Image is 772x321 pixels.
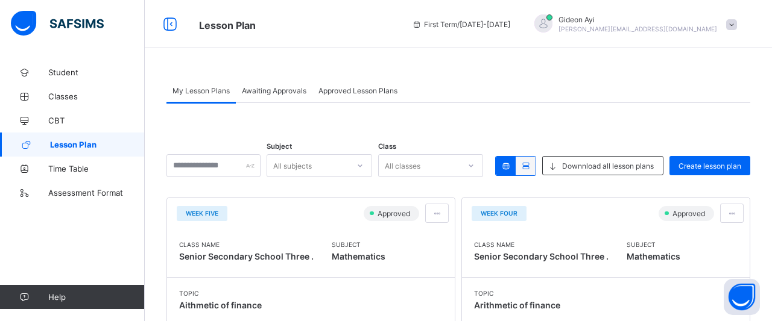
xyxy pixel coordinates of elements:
[318,86,397,95] span: Approved Lesson Plans
[412,20,510,29] span: session/term information
[179,251,314,261] span: Senior Secondary School Three .
[48,292,144,302] span: Help
[627,241,680,248] span: Subject
[562,161,654,170] span: Downnload all lesson plans
[474,290,560,297] span: Topic
[474,300,560,310] span: Arithmetic of finance
[273,154,312,177] div: All subjects
[199,19,256,31] span: Lesson Plan
[48,164,145,173] span: Time Table
[48,67,145,77] span: Student
[671,209,709,218] span: Approved
[522,14,743,34] div: GideonAyi
[172,86,230,95] span: My Lesson Plans
[558,25,717,33] span: [PERSON_NAME][EMAIL_ADDRESS][DOMAIN_NAME]
[179,290,262,297] span: Topic
[186,210,218,217] span: WEEK FIVE
[558,15,717,24] span: Gideon Ayi
[378,142,396,151] span: Class
[724,279,760,315] button: Open asap
[48,116,145,125] span: CBT
[481,210,517,217] span: WEEK FOUR
[48,92,145,101] span: Classes
[332,248,385,265] span: Mathematics
[267,142,292,151] span: Subject
[332,241,385,248] span: Subject
[11,11,104,36] img: safsims
[179,300,262,310] span: Aithmetic of finance
[474,251,609,261] span: Senior Secondary School Three .
[376,209,414,218] span: Approved
[179,241,314,248] span: Class Name
[48,188,145,198] span: Assessment Format
[627,248,680,265] span: Mathematics
[474,241,609,248] span: Class Name
[50,140,145,149] span: Lesson Plan
[679,161,741,170] span: Create lesson plan
[242,86,306,95] span: Awaiting Approvals
[385,154,420,177] div: All classes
